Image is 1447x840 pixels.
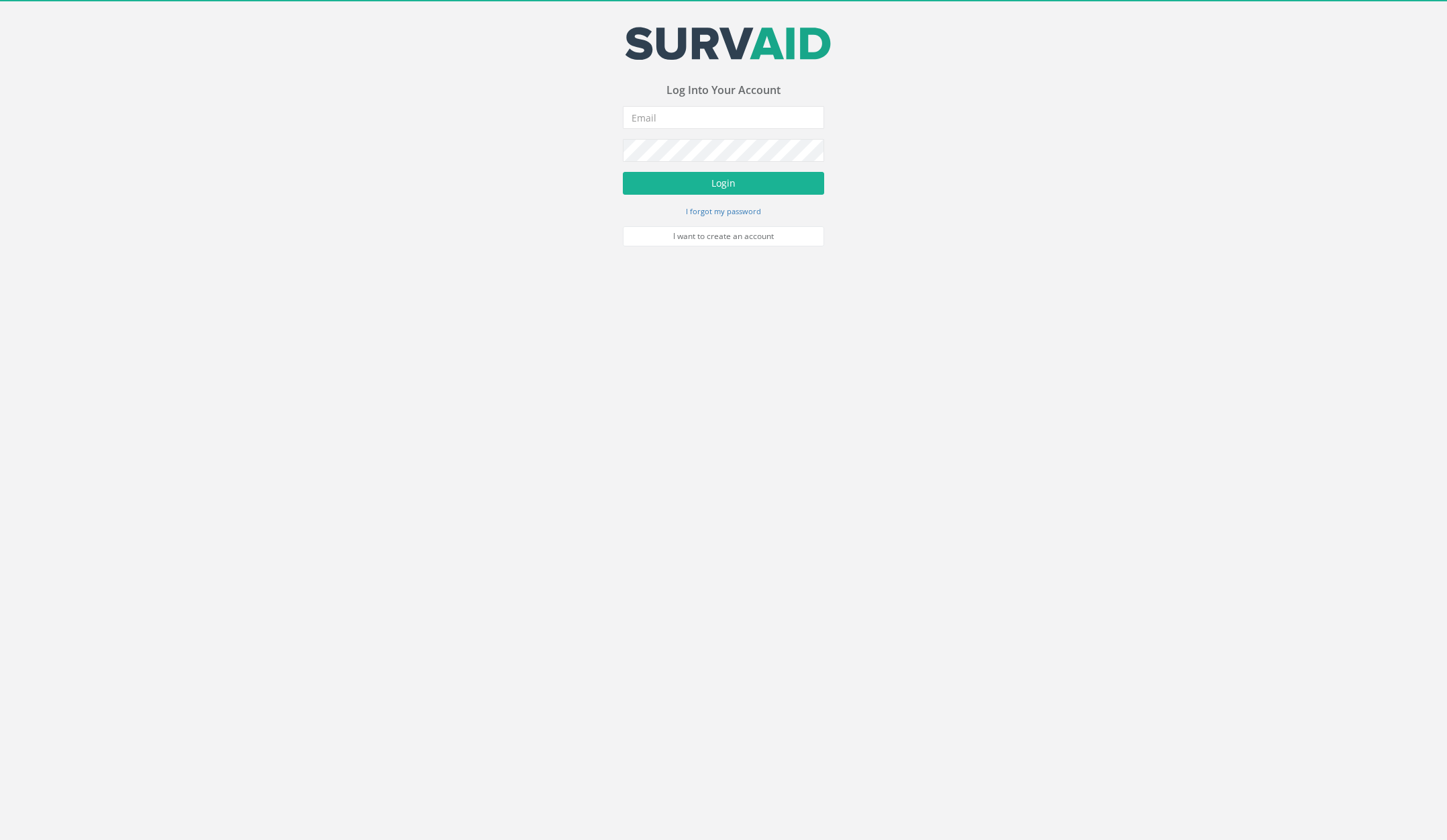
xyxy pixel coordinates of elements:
a: I forgot my password [686,205,761,217]
h3: Log Into Your Account [623,85,824,97]
input: Email [623,106,824,129]
small: I forgot my password [686,206,761,216]
a: I want to create an account [623,226,824,246]
button: Login [623,172,824,195]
